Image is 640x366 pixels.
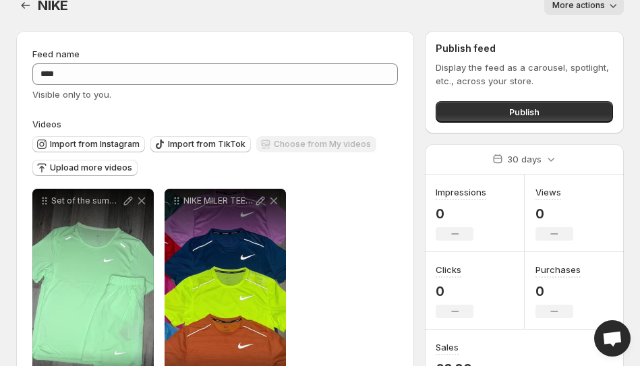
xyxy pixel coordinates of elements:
[168,139,245,150] span: Import from TikTok
[32,89,111,100] span: Visible only to you.
[32,119,61,129] span: Videos
[183,195,254,206] p: NIKE MILER TEE SEASON IS APPROACHING We have over 20 colours available on our website what colour...
[50,139,140,150] span: Import from Instagram
[594,320,631,357] a: Open chat
[32,49,80,59] span: Feed name
[509,105,540,119] span: Publish
[535,206,573,222] p: 0
[507,152,542,166] p: 30 days
[436,101,613,123] button: Publish
[32,160,138,176] button: Upload more videos
[436,206,486,222] p: 0
[535,185,561,199] h3: Views
[436,263,461,276] h3: Clicks
[150,136,251,152] button: Import from TikTok
[32,136,145,152] button: Import from Instagram
[436,185,486,199] h3: Impressions
[436,61,613,88] p: Display the feed as a carousel, spotlight, etc., across your store.
[436,283,473,299] p: 0
[535,263,581,276] h3: Purchases
[436,340,459,354] h3: Sales
[51,195,121,206] p: Set of the summer The Rise 365 Challenger Vapour Green set has just restocked on our website Shop...
[50,162,132,173] span: Upload more videos
[436,42,613,55] h2: Publish feed
[535,283,581,299] p: 0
